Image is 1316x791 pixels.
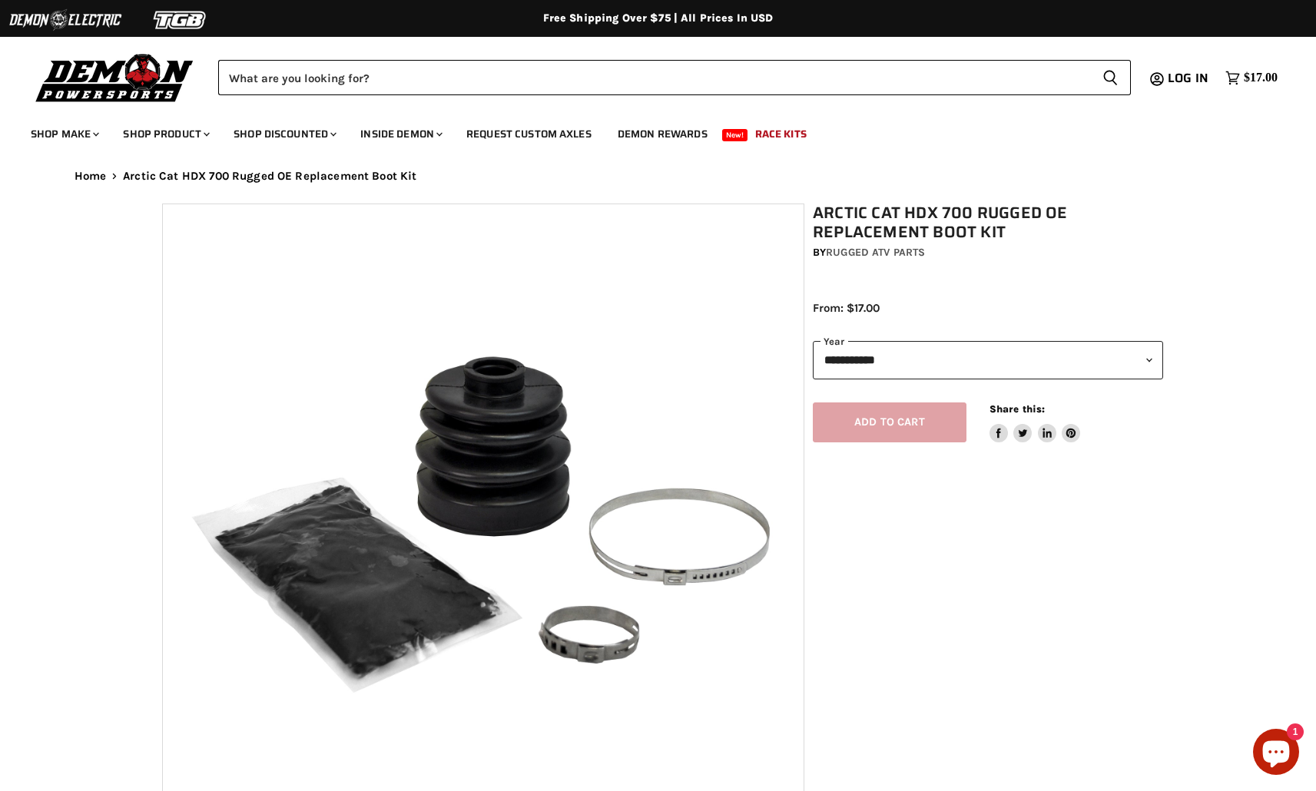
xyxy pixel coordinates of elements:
[44,170,1273,183] nav: Breadcrumbs
[8,5,123,35] img: Demon Electric Logo 2
[123,170,416,183] span: Arctic Cat HDX 700 Rugged OE Replacement Boot Kit
[19,112,1274,150] ul: Main menu
[1161,71,1218,85] a: Log in
[722,129,748,141] span: New!
[123,5,238,35] img: TGB Logo 2
[813,301,880,315] span: From: $17.00
[826,246,925,259] a: Rugged ATV Parts
[111,118,219,150] a: Shop Product
[222,118,346,150] a: Shop Discounted
[1168,68,1208,88] span: Log in
[744,118,818,150] a: Race Kits
[813,204,1163,242] h1: Arctic Cat HDX 700 Rugged OE Replacement Boot Kit
[1248,729,1304,779] inbox-online-store-chat: Shopify online store chat
[989,402,1081,443] aside: Share this:
[813,244,1163,261] div: by
[75,170,107,183] a: Home
[218,60,1131,95] form: Product
[989,403,1045,415] span: Share this:
[455,118,603,150] a: Request Custom Axles
[1218,67,1285,89] a: $17.00
[1244,71,1278,85] span: $17.00
[19,118,108,150] a: Shop Make
[31,50,199,104] img: Demon Powersports
[44,12,1273,25] div: Free Shipping Over $75 | All Prices In USD
[813,341,1163,379] select: year
[218,60,1090,95] input: Search
[349,118,452,150] a: Inside Demon
[606,118,719,150] a: Demon Rewards
[1090,60,1131,95] button: Search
